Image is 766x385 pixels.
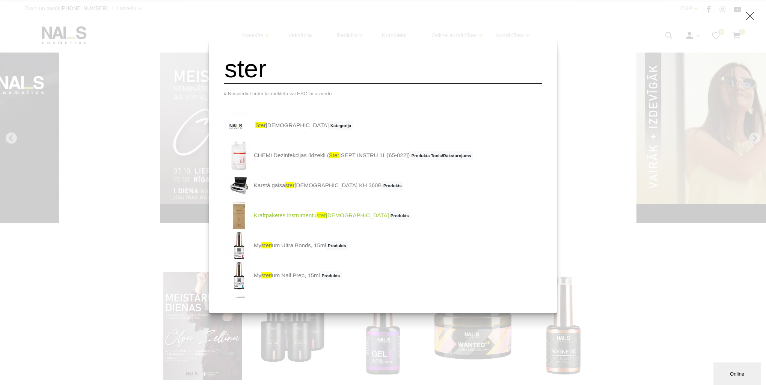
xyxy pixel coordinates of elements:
[261,242,271,248] span: ster
[224,141,254,171] img: STERISEPT INSTRU 1L (SPORICĪDS)Sporicīds instrumentu dezinfekcijas un mazgāšanas līdzeklis invent...
[329,121,353,130] span: Kategorija
[410,151,473,160] span: Produkta Tonis/Raksturojums
[320,271,342,280] span: Produkts
[261,272,271,278] span: ster
[224,91,332,96] span: # Nospiediet enter lai meklētu vai ESC lai aizvērtu
[224,54,542,84] input: Meklēt produktus ...
[389,211,411,220] span: Produkts
[255,122,266,128] span: ster
[224,261,342,291] a: Mysterium Nail Prep, 15mlProdukts
[326,241,348,250] span: Produkts
[285,182,294,188] span: ster
[224,201,410,231] a: Kraftpaketes instrumentuster[DEMOGRAPHIC_DATA]Produkts
[224,291,357,321] a: Instrumentu dezinfekcijas kastīteProdukts
[317,212,326,218] span: ster
[329,152,339,158] span: ster
[224,171,403,201] a: Karstā gaisaster[DEMOGRAPHIC_DATA] KH 360BProdukts
[224,231,348,261] a: Mysterium Ultra Bonds, 15mlProdukts
[224,141,473,171] a: CHEMI Dezinfekcijas līdzekļi (sterISEPT INSTRU 1L [65-022])Produkta Tonis/Raksturojums
[224,111,353,141] a: ster[DEMOGRAPHIC_DATA]Kategorija
[713,361,762,385] iframe: chat widget
[381,181,403,190] span: Produkts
